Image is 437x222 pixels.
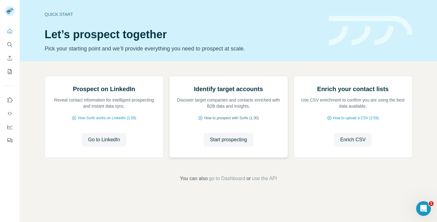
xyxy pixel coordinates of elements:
[194,85,263,93] h2: Identify target accounts
[329,16,412,46] img: banner
[45,11,321,17] div: Quick start
[5,94,15,105] button: Use Surfe on LinkedIn
[180,175,208,182] span: You can also
[45,28,321,41] h1: Let’s prospect together
[334,133,372,146] button: Enrich CSV
[88,136,120,143] span: Go to LinkedIn
[300,97,406,109] p: Use CSV enrichment to confirm you are using the best data available.
[73,85,135,93] h2: Prospect on LinkedIn
[246,175,251,182] span: or
[340,136,366,143] span: Enrich CSV
[5,66,15,77] button: My lists
[210,136,247,143] span: Start prospecting
[5,26,15,37] button: Quick start
[317,85,389,93] h2: Enrich your contact lists
[429,201,434,206] span: 1
[333,115,379,121] span: How to upload a CSV (2:59)
[5,135,15,146] button: Feedback
[416,201,431,216] iframe: Intercom live chat
[45,44,321,53] p: Pick your starting point and we’ll provide everything you need to prospect at scale.
[204,115,259,121] span: How to prospect with Surfe (1:30)
[5,39,15,50] button: Search
[209,175,245,182] button: go to Dashboard
[5,108,15,119] button: Use Surfe API
[51,97,157,109] p: Reveal contact information for intelligent prospecting and instant data sync.
[176,97,282,109] p: Discover target companies and contacts enriched with B2B data and insights.
[78,115,136,121] span: How Surfe works on LinkedIn (1:58)
[252,175,277,182] button: use the API
[82,133,126,146] button: Go to LinkedIn
[5,53,15,64] button: Enrich CSV
[204,133,253,146] button: Start prospecting
[5,121,15,132] button: Dashboard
